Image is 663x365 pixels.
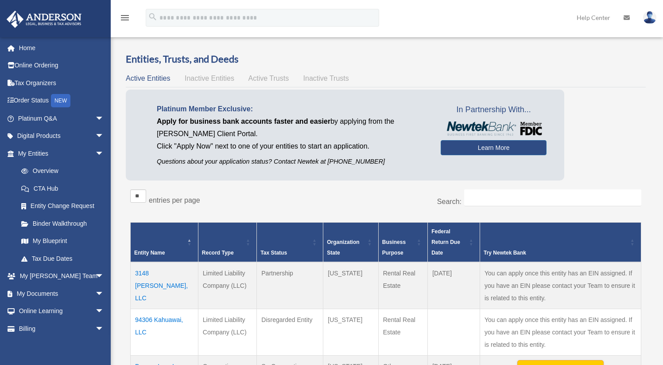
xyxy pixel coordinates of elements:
span: Business Purpose [382,239,406,256]
img: User Pic [643,11,656,24]
span: arrow_drop_down [95,110,113,128]
a: Billingarrow_drop_down [6,320,117,338]
span: In Partnership With... [441,103,547,117]
p: by applying from the [PERSON_NAME] Client Portal. [157,115,427,140]
a: Entity Change Request [12,197,113,215]
div: Try Newtek Bank [484,247,628,258]
td: 94306 Kahuawai, LLC [131,309,198,355]
span: Inactive Trusts [303,75,349,82]
td: Limited Liability Company (LLC) [198,262,256,309]
td: [US_STATE] [323,262,378,309]
div: NEW [51,94,70,107]
td: [DATE] [428,262,480,309]
td: Rental Real Estate [378,309,427,355]
td: 3148 [PERSON_NAME], LLC [131,262,198,309]
span: Inactive Entities [185,75,234,82]
th: Record Type: Activate to sort [198,222,256,262]
th: Try Newtek Bank : Activate to sort [480,222,641,262]
label: entries per page [149,196,200,204]
a: Digital Productsarrow_drop_down [6,127,117,145]
i: search [148,12,158,22]
a: Tax Due Dates [12,250,113,267]
a: Platinum Q&Aarrow_drop_down [6,110,117,127]
a: My Blueprint [12,232,113,250]
td: [US_STATE] [323,309,378,355]
span: arrow_drop_down [95,267,113,286]
td: Limited Liability Company (LLC) [198,309,256,355]
p: Click "Apply Now" next to one of your entities to start an application. [157,140,427,153]
a: Order StatusNEW [6,92,117,110]
i: menu [120,12,130,23]
span: Federal Return Due Date [431,228,460,256]
a: Tax Organizers [6,74,117,92]
h3: Entities, Trusts, and Deeds [126,52,646,66]
td: Rental Real Estate [378,262,427,309]
th: Business Purpose: Activate to sort [378,222,427,262]
span: arrow_drop_down [95,127,113,145]
a: My Documentsarrow_drop_down [6,285,117,302]
span: Record Type [202,250,234,256]
td: You can apply once this entity has an EIN assigned. If you have an EIN please contact your Team t... [480,262,641,309]
a: Overview [12,162,109,180]
span: arrow_drop_down [95,320,113,338]
a: My Entitiesarrow_drop_down [6,145,113,162]
a: Home [6,39,117,57]
span: arrow_drop_down [95,302,113,321]
span: arrow_drop_down [95,145,113,163]
a: My [PERSON_NAME] Teamarrow_drop_down [6,267,117,285]
span: Tax Status [260,250,287,256]
img: NewtekBankLogoSM.png [445,122,542,136]
a: Online Ordering [6,57,117,75]
td: Partnership [257,262,323,309]
label: Search: [437,198,461,205]
th: Entity Name: Activate to invert sorting [131,222,198,262]
span: arrow_drop_down [95,285,113,303]
span: Active Trusts [248,75,289,82]
p: Platinum Member Exclusive: [157,103,427,115]
p: Questions about your application status? Contact Newtek at [PHONE_NUMBER] [157,156,427,167]
th: Tax Status: Activate to sort [257,222,323,262]
span: Entity Name [134,250,165,256]
a: Binder Walkthrough [12,215,113,232]
span: Organization State [327,239,359,256]
span: Apply for business bank accounts faster and easier [157,118,330,125]
td: Disregarded Entity [257,309,323,355]
img: Anderson Advisors Platinum Portal [4,11,84,28]
td: You can apply once this entity has an EIN assigned. If you have an EIN please contact your Team t... [480,309,641,355]
a: Learn More [441,140,547,155]
th: Organization State: Activate to sort [323,222,378,262]
a: menu [120,16,130,23]
th: Federal Return Due Date: Activate to sort [428,222,480,262]
a: Online Learningarrow_drop_down [6,302,117,320]
a: CTA Hub [12,180,113,197]
span: Active Entities [126,75,170,82]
